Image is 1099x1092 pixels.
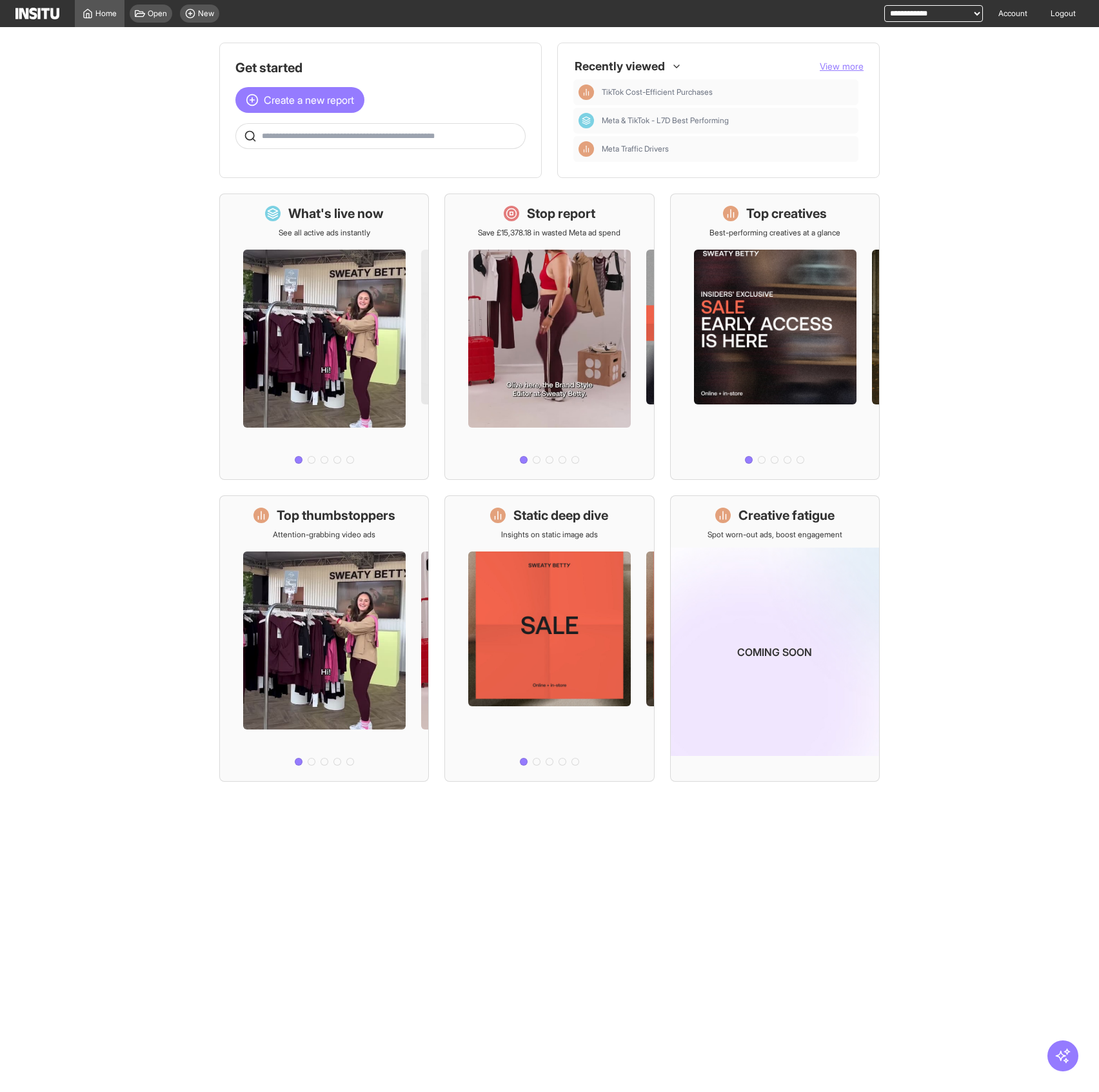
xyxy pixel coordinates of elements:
[219,194,429,480] a: What's live nowSee all active ads instantly
[746,204,827,223] h1: Top creatives
[579,84,594,100] div: Insights
[670,194,880,480] a: Top creativesBest-performing creatives at a glance
[444,194,654,480] a: Stop reportSave £15,378.18 in wasted Meta ad spend
[148,8,167,19] span: Open
[444,495,654,782] a: Static deep diveInsights on static image ads
[527,204,595,223] h1: Stop report
[820,60,864,73] button: View more
[602,115,729,126] span: Meta & TikTok - L7D Best Performing
[264,92,354,108] span: Create a new report
[820,61,864,72] span: View more
[288,204,384,223] h1: What's live now
[95,8,117,19] span: Home
[602,87,853,97] span: TikTok Cost-Efficient Purchases
[579,141,594,157] div: Insights
[273,530,375,540] p: Attention-grabbing video ads
[602,115,853,126] span: Meta & TikTok - L7D Best Performing
[602,144,853,154] span: Meta Traffic Drivers
[235,87,364,113] button: Create a new report
[513,506,608,524] h1: Static deep dive
[478,228,620,238] p: Save £15,378.18 in wasted Meta ad spend
[279,228,370,238] p: See all active ads instantly
[235,59,526,77] h1: Get started
[15,8,59,19] img: Logo
[198,8,214,19] span: New
[277,506,395,524] h1: Top thumbstoppers
[579,113,594,128] div: Dashboard
[602,87,713,97] span: TikTok Cost-Efficient Purchases
[709,228,840,238] p: Best-performing creatives at a glance
[602,144,669,154] span: Meta Traffic Drivers
[219,495,429,782] a: Top thumbstoppersAttention-grabbing video ads
[501,530,598,540] p: Insights on static image ads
